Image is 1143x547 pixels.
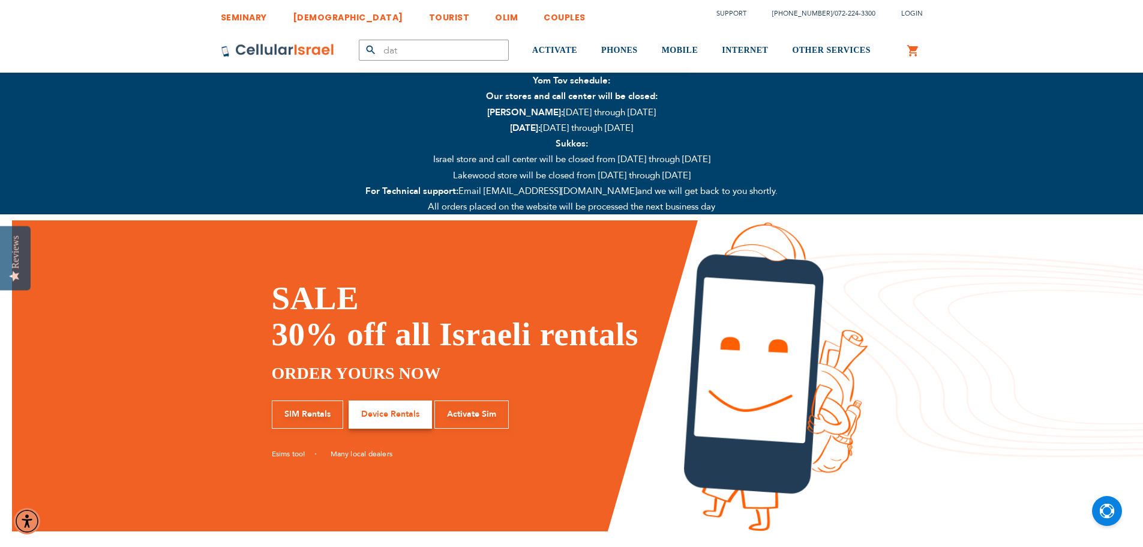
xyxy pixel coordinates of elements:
a: [EMAIL_ADDRESS][DOMAIN_NAME] [481,185,637,197]
a: INTERNET [722,28,768,73]
img: Cellular Israel Logo [221,43,335,58]
strong: Yom Tov schedule: [533,74,610,86]
span: Login [901,9,923,18]
a: OLIM [495,3,518,25]
a: SIM Rentals [272,400,343,429]
strong: For Technical support: [365,185,458,197]
a: OTHER SERVICES [792,28,871,73]
span: INTERNET [722,46,768,55]
a: PHONES [601,28,638,73]
a: COUPLES [544,3,586,25]
strong: Our stores and call center will be closed: [486,90,658,102]
li: / [760,5,875,22]
span: OTHER SERVICES [792,46,871,55]
a: [DEMOGRAPHIC_DATA] [293,3,403,25]
a: 072-224-3300 [835,9,875,18]
a: MOBILE [662,28,698,73]
input: Search [359,40,509,61]
a: Activate Sim [434,400,509,429]
span: MOBILE [662,46,698,55]
h5: ORDER YOURS NOW [272,361,666,385]
a: TOURIST [429,3,470,25]
a: ACTIVATE [532,28,577,73]
strong: Sukkos: [556,138,588,150]
a: Device Rentals [349,400,432,429]
a: Support [716,9,746,18]
span: ACTIVATE [532,46,577,55]
strong: [DATE]: [510,122,541,134]
a: [PHONE_NUMBER] [772,9,832,18]
h1: SALE 30% off all Israeli rentals [272,280,666,352]
span: PHONES [601,46,638,55]
a: Esims too! [272,449,316,459]
strong: [PERSON_NAME]: [487,106,563,118]
div: Reviews [10,235,21,268]
a: Many local dealers [331,449,393,459]
div: Accessibility Menu [14,508,40,534]
a: SEMINARY [221,3,267,25]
